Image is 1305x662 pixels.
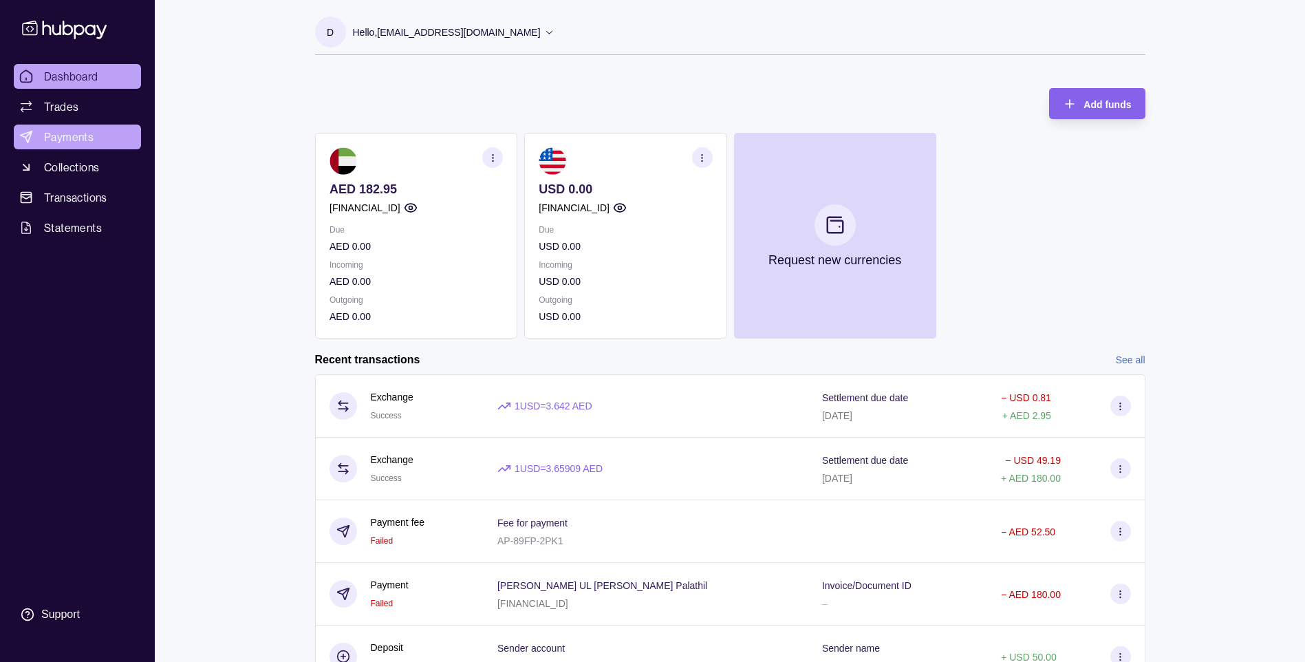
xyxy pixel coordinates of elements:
[515,461,603,476] p: 1 USD = 3.65909 AED
[330,257,503,273] p: Incoming
[497,535,563,546] p: AP-89FP-2PK1
[330,274,503,289] p: AED 0.00
[14,94,141,119] a: Trades
[539,182,712,197] p: USD 0.00
[539,292,712,308] p: Outgoing
[330,292,503,308] p: Outgoing
[497,580,707,591] p: [PERSON_NAME] UL [PERSON_NAME] Palathil
[371,389,413,405] p: Exchange
[539,200,610,215] p: [FINANCIAL_ID]
[1005,455,1061,466] p: − USD 49.19
[497,598,568,609] p: [FINANCIAL_ID]
[539,257,712,273] p: Incoming
[371,640,403,655] p: Deposit
[371,599,393,608] span: Failed
[14,215,141,240] a: Statements
[768,253,901,268] p: Request new currencies
[330,222,503,237] p: Due
[822,473,852,484] p: [DATE]
[330,239,503,254] p: AED 0.00
[330,147,357,175] img: ae
[371,452,413,467] p: Exchange
[44,220,102,236] span: Statements
[371,411,402,420] span: Success
[1083,99,1131,110] span: Add funds
[822,643,880,654] p: Sender name
[44,98,78,115] span: Trades
[330,309,503,324] p: AED 0.00
[41,607,80,622] div: Support
[515,398,592,414] p: 1 USD = 3.642 AED
[822,580,912,591] p: Invoice/Document ID
[1049,88,1145,119] button: Add funds
[353,25,541,40] p: Hello, [EMAIL_ADDRESS][DOMAIN_NAME]
[539,222,712,237] p: Due
[44,159,99,175] span: Collections
[1001,473,1061,484] p: + AED 180.00
[822,392,908,403] p: Settlement due date
[1001,392,1051,403] p: − USD 0.81
[1001,526,1055,537] p: − AED 52.50
[822,598,828,609] p: –
[371,536,393,546] span: Failed
[539,309,712,324] p: USD 0.00
[733,133,936,339] button: Request new currencies
[1002,410,1051,421] p: + AED 2.95
[497,643,565,654] p: Sender account
[822,410,852,421] p: [DATE]
[327,25,334,40] p: d
[315,352,420,367] h2: Recent transactions
[371,577,409,592] p: Payment
[497,517,568,528] p: Fee for payment
[14,155,141,180] a: Collections
[14,64,141,89] a: Dashboard
[330,200,400,215] p: [FINANCIAL_ID]
[1001,589,1061,600] p: − AED 180.00
[371,515,425,530] p: Payment fee
[14,125,141,149] a: Payments
[539,147,566,175] img: us
[539,274,712,289] p: USD 0.00
[14,600,141,629] a: Support
[371,473,402,483] span: Success
[44,189,107,206] span: Transactions
[44,129,94,145] span: Payments
[330,182,503,197] p: AED 182.95
[539,239,712,254] p: USD 0.00
[44,68,98,85] span: Dashboard
[822,455,908,466] p: Settlement due date
[14,185,141,210] a: Transactions
[1116,352,1145,367] a: See all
